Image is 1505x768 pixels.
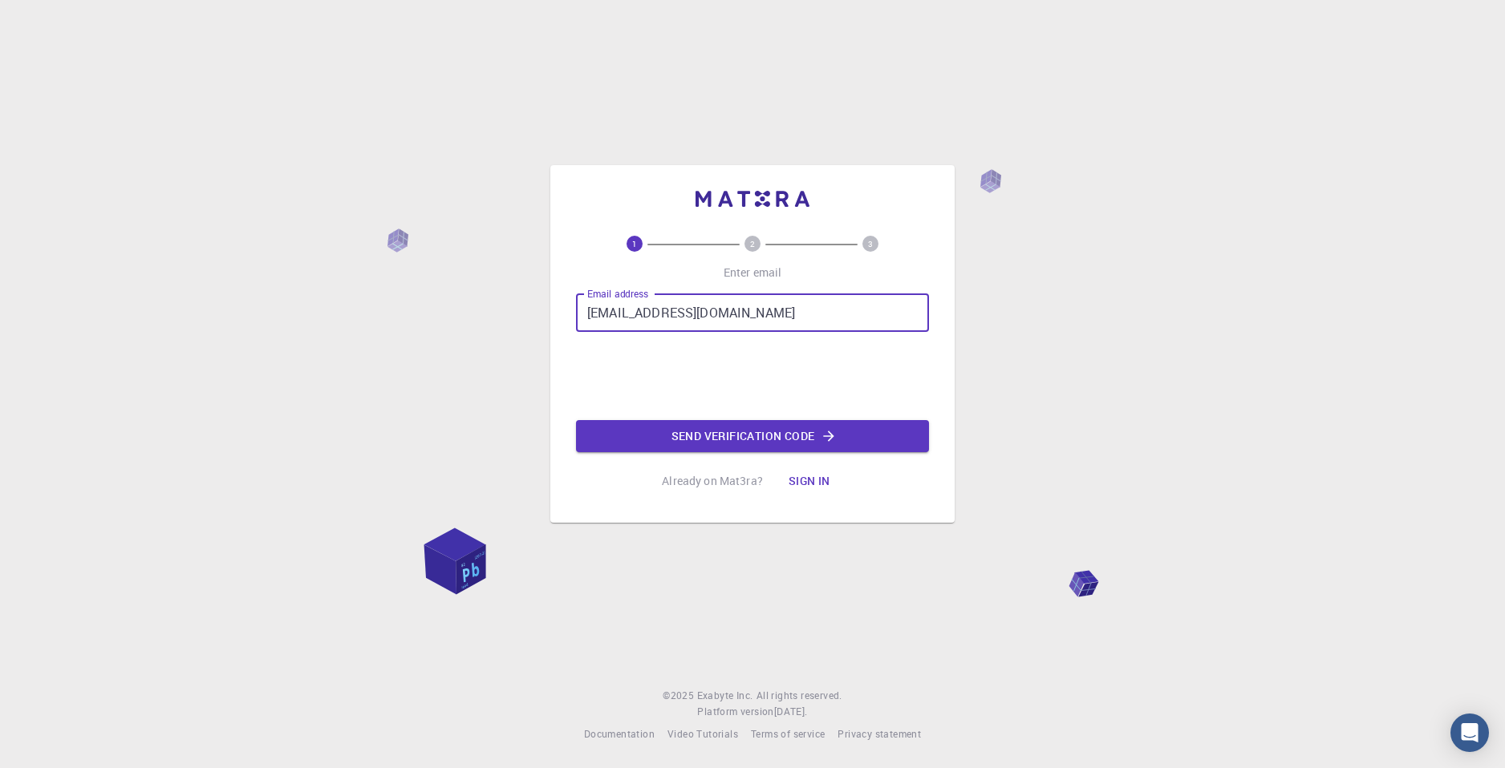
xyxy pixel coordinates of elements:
span: Terms of service [751,727,825,740]
div: Open Intercom Messenger [1450,713,1489,752]
a: Documentation [584,726,655,742]
a: Terms of service [751,726,825,742]
span: © 2025 [663,688,696,704]
span: [DATE] . [774,705,808,717]
p: Enter email [724,265,782,281]
a: Privacy statement [838,726,921,742]
span: Exabyte Inc. [697,689,753,701]
label: Email address [587,287,648,301]
text: 2 [750,238,755,249]
a: Video Tutorials [667,726,738,742]
span: Documentation [584,727,655,740]
text: 3 [868,238,873,249]
p: Already on Mat3ra? [662,473,763,489]
iframe: reCAPTCHA [631,345,874,407]
span: Privacy statement [838,727,921,740]
a: Exabyte Inc. [697,688,753,704]
span: Platform version [697,704,773,720]
button: Send verification code [576,420,929,452]
a: [DATE]. [774,704,808,720]
button: Sign in [776,465,843,497]
text: 1 [632,238,637,249]
span: Video Tutorials [667,727,738,740]
span: All rights reserved. [757,688,842,704]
